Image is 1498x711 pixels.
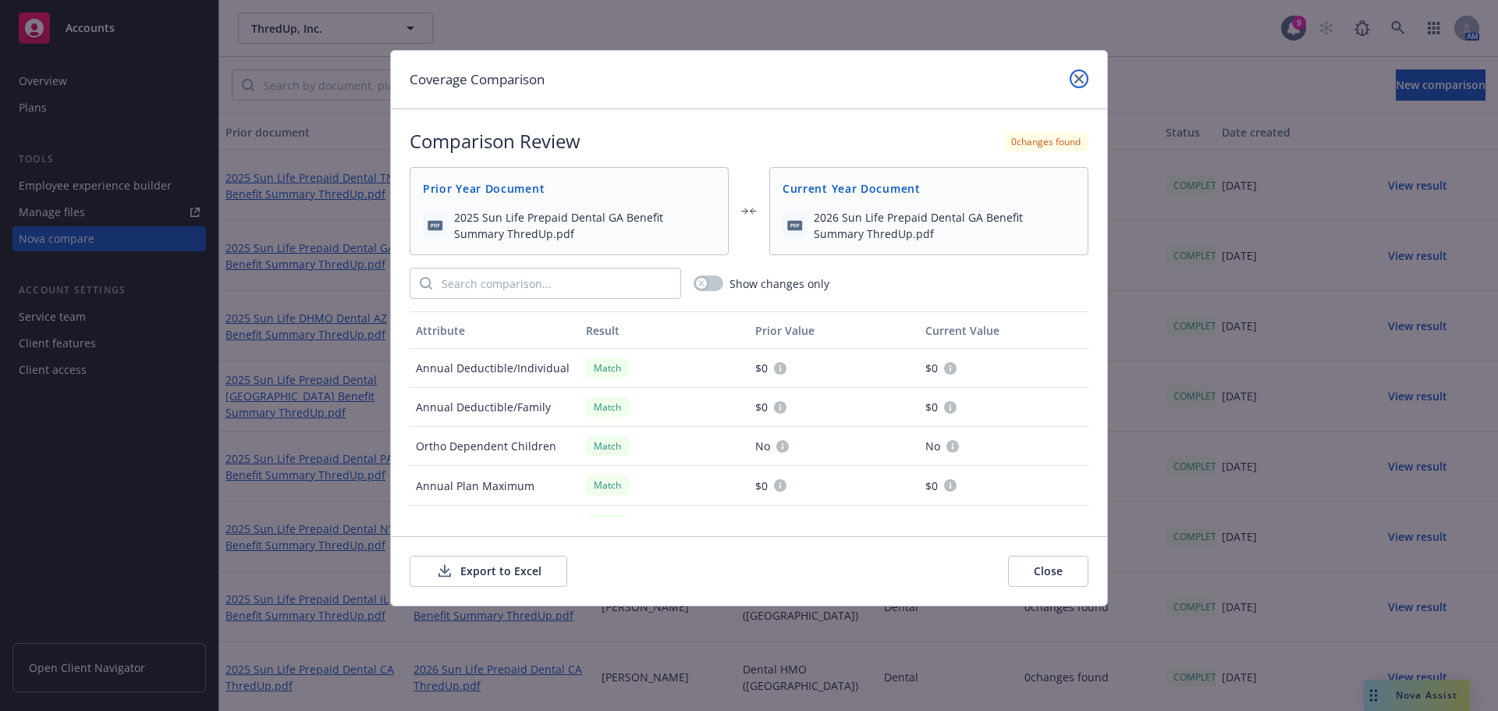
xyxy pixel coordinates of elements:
[783,180,1075,197] span: Current Year Document
[925,438,940,454] span: No
[432,268,680,298] input: Search comparison...
[410,506,580,545] div: Ortho Adults
[749,311,919,349] button: Prior Value
[580,311,750,349] button: Result
[755,478,768,494] span: $0
[423,180,715,197] span: Prior Year Document
[729,276,829,292] span: Show changes only
[454,209,716,242] span: 2025 Sun Life Prepaid Dental GA Benefit Summary ThredUp.pdf
[925,399,938,415] span: $0
[410,128,580,155] h2: Comparison Review
[410,311,580,349] button: Attribute
[586,322,744,339] div: Result
[755,399,768,415] span: $0
[755,438,770,454] span: No
[755,360,768,376] span: $0
[925,478,938,494] span: $0
[814,209,1076,242] span: 2026 Sun Life Prepaid Dental GA Benefit Summary ThredUp.pdf
[1070,69,1088,88] a: close
[919,311,1089,349] button: Current Value
[1008,556,1088,587] button: Close
[925,322,1083,339] div: Current Value
[755,322,913,339] div: Prior Value
[410,556,567,587] button: Export to Excel
[586,475,629,495] div: Match
[925,360,938,376] span: $0
[416,322,573,339] div: Attribute
[410,349,580,388] div: Annual Deductible/Individual
[420,277,432,290] svg: Search
[410,466,580,505] div: Annual Plan Maximum
[755,517,810,533] span: Not Found
[586,358,629,378] div: Match
[925,517,980,533] span: Not Found
[586,436,629,456] div: Match
[410,427,580,466] div: Ortho Dependent Children
[410,388,580,427] div: Annual Deductible/Family
[586,515,629,535] div: Match
[1003,132,1088,151] div: 0 changes found
[586,397,629,417] div: Match
[410,69,545,90] h1: Coverage Comparison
